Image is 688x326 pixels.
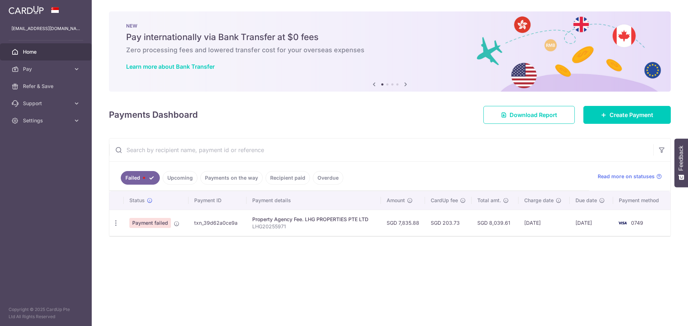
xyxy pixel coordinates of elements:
a: Read more on statuses [598,173,662,180]
h6: Zero processing fees and lowered transfer cost for your overseas expenses [126,46,654,54]
span: Download Report [510,111,557,119]
a: Upcoming [163,171,197,185]
span: Settings [23,117,70,124]
span: Create Payment [610,111,653,119]
img: Bank Card [615,219,630,227]
td: SGD 203.73 [425,210,472,236]
span: 0749 [631,220,643,226]
p: LHG20255971 [252,223,375,230]
span: Due date [575,197,597,204]
a: Failed [121,171,160,185]
span: Status [129,197,145,204]
a: Overdue [313,171,343,185]
h5: Pay internationally via Bank Transfer at $0 fees [126,31,654,43]
input: Search by recipient name, payment id or reference [109,138,653,161]
span: Help [16,5,31,11]
button: Feedback - Show survey [674,138,688,187]
a: Payments on the way [200,171,263,185]
img: Bank transfer banner [109,11,671,92]
th: Payment method [613,191,670,210]
td: SGD 7,835.88 [381,210,425,236]
p: [EMAIL_ADDRESS][DOMAIN_NAME] [11,25,80,32]
img: CardUp [9,6,44,14]
td: txn_39d62a0ce9a [188,210,246,236]
span: Feedback [678,146,684,171]
span: Home [23,48,70,55]
span: Read more on statuses [598,173,655,180]
span: Refer & Save [23,83,70,90]
a: Recipient paid [266,171,310,185]
span: Payment failed [129,218,171,228]
a: Create Payment [583,106,671,124]
div: Property Agency Fee. LHG PROPERTIES PTE LTD [252,216,375,223]
td: [DATE] [519,210,570,236]
span: CardUp fee [431,197,458,204]
td: SGD 8,039.61 [472,210,519,236]
a: Learn more about Bank Transfer [126,63,215,70]
th: Payment details [247,191,381,210]
span: Charge date [524,197,554,204]
p: NEW [126,23,654,29]
span: Total amt. [477,197,501,204]
span: Support [23,100,70,107]
h4: Payments Dashboard [109,108,198,121]
span: Pay [23,65,70,73]
th: Payment ID [188,191,246,210]
span: Amount [387,197,405,204]
td: [DATE] [570,210,613,236]
a: Download Report [483,106,575,124]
